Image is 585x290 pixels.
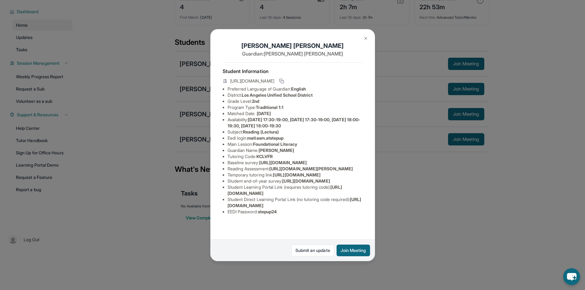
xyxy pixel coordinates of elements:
[228,196,363,209] li: Student Direct Learning Portal Link (no tutoring code required) :
[228,117,361,128] span: [DATE] 17:30-19:00, [DATE] 17:30-19:00, [DATE] 18:00-19:30, [DATE] 18:00-19:30
[243,129,279,134] span: Reading (Lectura)
[337,245,370,256] button: Join Meeting
[258,209,277,214] span: stepup24
[228,209,363,215] li: EEDI Password :
[223,68,363,75] h4: Student Information
[253,141,297,147] span: Foundational Literacy
[228,135,363,141] li: Eedi login :
[228,153,363,160] li: Tutoring Code :
[563,268,580,285] button: chat-button
[282,178,330,184] span: [URL][DOMAIN_NAME]
[257,111,271,116] span: [DATE]
[223,41,363,50] h1: [PERSON_NAME] [PERSON_NAME]
[223,50,363,57] p: Guardian: [PERSON_NAME] [PERSON_NAME]
[278,77,285,85] button: Copy link
[228,178,363,184] li: Student end-of-year survey :
[363,36,368,41] img: Close Icon
[230,78,274,84] span: [URL][DOMAIN_NAME]
[228,184,363,196] li: Student Learning Portal Link (requires tutoring code) :
[228,172,363,178] li: Temporary tutoring link :
[273,172,321,177] span: [URL][DOMAIN_NAME]
[242,92,312,98] span: Los Angeles Unified School District
[228,92,363,98] li: District:
[228,117,363,129] li: Availability:
[228,166,363,172] li: Reading Assessment :
[228,160,363,166] li: Baseline survey :
[291,245,334,256] a: Submit an update
[228,141,363,147] li: Main Lesson :
[269,166,353,171] span: [URL][DOMAIN_NAME][PERSON_NAME]
[259,148,294,153] span: [PERSON_NAME]
[256,105,283,110] span: Traditional 1:1
[228,98,363,104] li: Grade Level:
[228,86,363,92] li: Preferred Language of Guardian:
[228,110,363,117] li: Matched Date:
[256,154,273,159] span: KCLVFR
[228,147,363,153] li: Guardian Name :
[252,99,259,104] span: 2nd
[291,86,306,91] span: English
[228,129,363,135] li: Subject :
[259,160,307,165] span: [URL][DOMAIN_NAME]
[228,104,363,110] li: Program Type:
[247,135,283,141] span: matiasm.atstepup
